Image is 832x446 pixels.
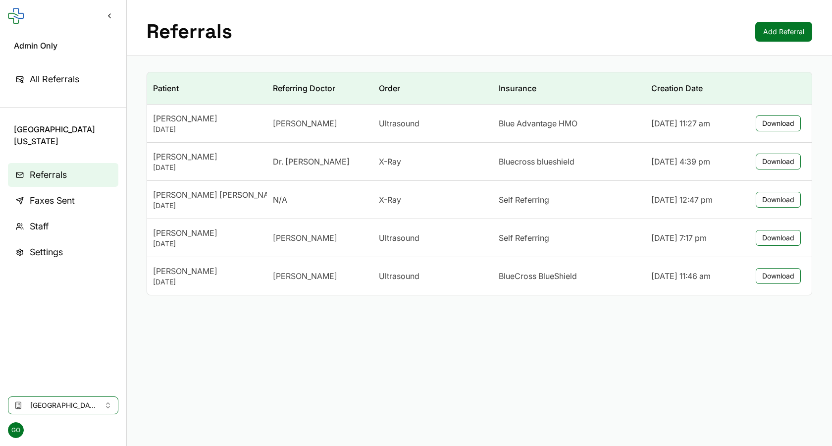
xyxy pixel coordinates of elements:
[379,156,401,167] span: X-Ray
[153,277,261,287] div: [DATE]
[14,40,112,52] span: Admin Only
[147,20,232,44] h1: Referrals
[756,115,801,131] button: Download
[756,154,801,169] button: Download
[756,192,801,208] button: Download
[153,163,261,172] div: [DATE]
[651,156,739,167] div: [DATE] 4:39 pm
[273,117,337,129] span: [PERSON_NAME]
[651,270,739,282] div: [DATE] 11:46 am
[153,112,261,124] div: [PERSON_NAME]
[101,7,118,25] button: Collapse sidebar
[273,232,337,244] span: [PERSON_NAME]
[755,22,812,42] a: Add Referral
[645,72,745,105] th: Creation Date
[651,194,739,206] div: [DATE] 12:47 pm
[267,72,373,105] th: Referring Doctor
[153,227,261,239] div: [PERSON_NAME]
[8,215,118,238] a: Staff
[14,123,112,147] span: [GEOGRAPHIC_DATA][US_STATE]
[499,270,577,282] span: BlueCross BlueShield
[493,72,646,105] th: Insurance
[30,72,79,86] span: All Referrals
[273,156,350,167] span: Dr. [PERSON_NAME]
[147,72,267,105] th: Patient
[30,245,63,259] span: Settings
[30,220,49,233] span: Staff
[30,168,67,182] span: Referrals
[379,270,419,282] span: Ultrasound
[153,239,261,249] div: [DATE]
[30,400,96,410] span: [GEOGRAPHIC_DATA][US_STATE]
[379,117,419,129] span: Ultrasound
[379,194,401,206] span: X-Ray
[153,201,261,211] div: [DATE]
[153,265,261,277] div: [PERSON_NAME]
[30,194,75,208] span: Faxes Sent
[273,194,287,206] span: N/A
[153,189,261,201] div: [PERSON_NAME] [PERSON_NAME]
[8,396,118,414] button: Select clinic
[153,151,261,163] div: [PERSON_NAME]
[8,422,24,438] span: GO
[153,124,261,134] div: [DATE]
[756,268,801,284] button: Download
[756,230,801,246] button: Download
[651,232,739,244] div: [DATE] 7:17 pm
[8,240,118,264] a: Settings
[499,117,577,129] span: Blue Advantage HMO
[8,189,118,213] a: Faxes Sent
[499,194,549,206] span: Self Referring
[379,232,419,244] span: Ultrasound
[651,117,739,129] div: [DATE] 11:27 am
[273,270,337,282] span: [PERSON_NAME]
[8,67,118,91] a: All Referrals
[499,232,549,244] span: Self Referring
[499,156,574,167] span: Bluecross blueshield
[373,72,493,105] th: Order
[8,163,118,187] a: Referrals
